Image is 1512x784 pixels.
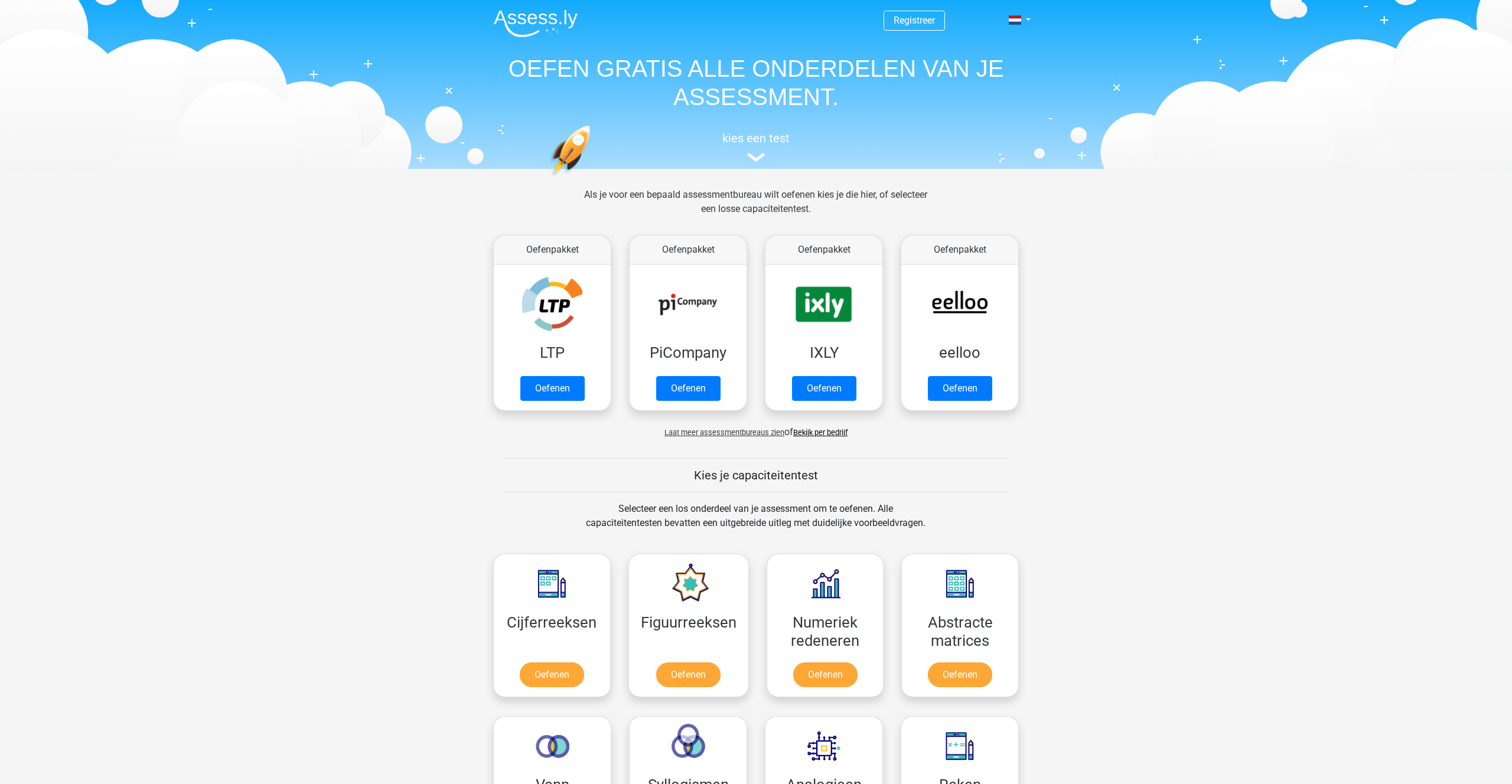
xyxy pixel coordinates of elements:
div: of [484,416,1028,439]
a: Oefenen [520,376,585,401]
a: Registreer [894,15,935,26]
img: oefenen [549,125,636,232]
a: kies een test [484,131,1028,162]
a: Oefenen [520,662,584,687]
img: Assessly [494,9,578,37]
a: Oefenen [793,662,858,687]
h5: Kies je capaciteitentest [504,468,1008,482]
div: Selecteer een los onderdeel van je assessment om te oefenen. Alle capaciteitentesten bevatten een... [575,502,937,544]
a: Oefenen [792,376,856,401]
a: Bekijk per bedrijf [793,428,848,437]
img: assessment [747,153,765,162]
h5: kies een test [484,131,1028,145]
a: Oefenen [928,662,992,687]
div: Als je voor een bepaald assessmentbureau wilt oefenen kies je die hier, of selecteer een losse ca... [575,188,937,230]
a: Oefenen [656,376,721,401]
a: Oefenen [928,376,992,401]
a: Oefenen [656,662,721,687]
h1: OEFEN GRATIS ALLE ONDERDELEN VAN JE ASSESSMENT. [484,54,1028,111]
span: Laat meer assessmentbureaus zien [664,428,784,437]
